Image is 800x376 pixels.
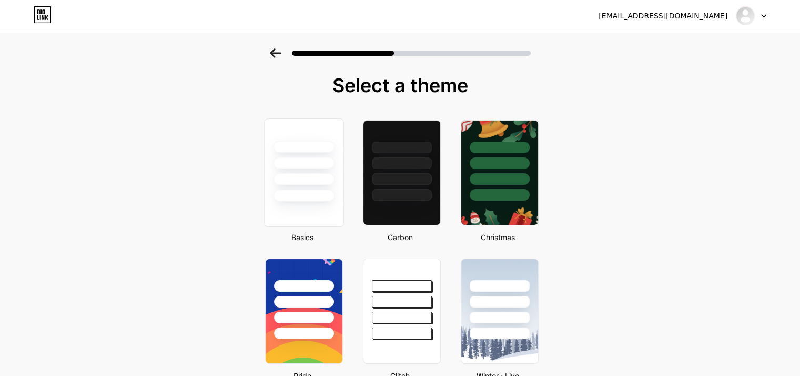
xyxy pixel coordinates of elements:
[458,232,539,243] div: Christmas
[599,11,727,22] div: [EMAIL_ADDRESS][DOMAIN_NAME]
[735,6,755,26] img: indianrestaurantinnj
[261,75,540,96] div: Select a theme
[360,232,441,243] div: Carbon
[262,232,343,243] div: Basics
